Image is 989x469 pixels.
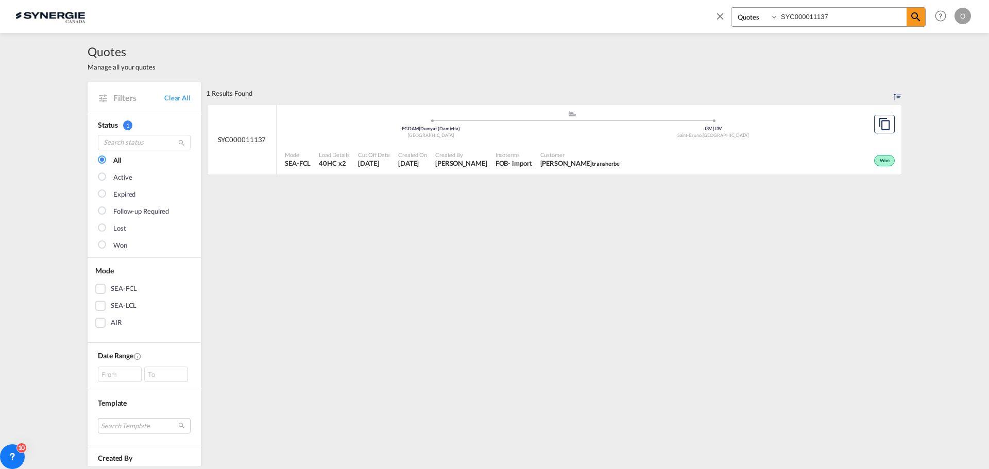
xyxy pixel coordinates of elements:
span: Created On [398,151,427,159]
div: Sort by: Created On [894,82,901,105]
div: Help [932,7,954,26]
div: Expired [113,189,135,200]
span: Incoterms [496,151,532,159]
span: Created By [435,151,487,159]
md-icon: icon-magnify [178,139,185,147]
span: EGDAM Dumyat (Damietta) [402,126,460,131]
span: SEA-FCL [285,159,311,168]
input: Enter Quotation Number [778,8,907,26]
div: FOB import [496,159,532,168]
div: AIR [111,318,122,328]
div: Active [113,172,132,183]
span: Filters [113,92,164,103]
md-icon: assets/icons/custom/ship-fill.svg [566,111,578,116]
span: | [419,126,420,131]
span: Cut Off Date [358,151,390,159]
span: Saint-Bruno [677,132,703,138]
span: 6 May 2025 [398,159,427,168]
span: | [713,126,714,131]
div: FOB [496,159,508,168]
span: Status [98,120,117,129]
span: Won [880,158,892,165]
md-checkbox: AIR [95,318,193,328]
span: J3V [714,126,722,131]
div: All [113,155,121,166]
md-icon: icon-magnify [910,11,922,23]
div: SEA-FCL [111,284,137,294]
span: 40HC x 2 [319,159,350,168]
span: Paola Jimenez-Taylor transherbe [540,159,620,168]
md-icon: icon-close [714,10,726,22]
div: SEA-LCL [111,301,137,311]
div: Lost [113,223,126,234]
md-icon: Created On [133,352,142,360]
div: Follow-up Required [113,206,169,217]
input: Search status [98,135,191,150]
span: 6 May 2025 [358,159,390,168]
span: Quotes [88,43,156,60]
md-icon: assets/icons/custom/copyQuote.svg [878,118,891,130]
span: Load Details [319,151,350,159]
span: Customer [540,151,620,159]
span: [GEOGRAPHIC_DATA] [703,132,749,138]
div: To [144,367,188,382]
img: 1f56c880d42311ef80fc7dca854c8e59.png [15,5,85,28]
span: Mode [285,151,311,159]
div: O [954,8,971,24]
span: Date Range [98,351,133,360]
a: Clear All [164,93,191,102]
span: From To [98,367,191,382]
span: , [702,132,703,138]
button: Copy Quote [874,115,895,133]
div: 1 Results Found [206,82,252,105]
span: Adriana Groposila [435,159,487,168]
div: Won [874,155,895,166]
span: icon-close [714,7,731,32]
span: icon-magnify [907,8,925,26]
div: Won [113,240,127,251]
div: Status 1 [98,120,191,130]
span: transherbe [592,160,620,167]
md-checkbox: SEA-FCL [95,284,193,294]
span: SYC000011137 [218,135,266,144]
span: Created By [98,454,132,462]
div: - import [508,159,532,168]
div: From [98,367,142,382]
span: Manage all your quotes [88,62,156,72]
span: Template [98,398,127,407]
span: 1 [123,120,132,130]
div: SYC000011137 assets/icons/custom/ship-fill.svgassets/icons/custom/roll-o-plane.svgOriginDumyat (D... [208,105,901,175]
span: Mode [95,266,114,275]
md-checkbox: SEA-LCL [95,301,193,311]
span: Help [932,7,949,25]
span: [GEOGRAPHIC_DATA] [408,132,454,138]
span: J3V [704,126,714,131]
